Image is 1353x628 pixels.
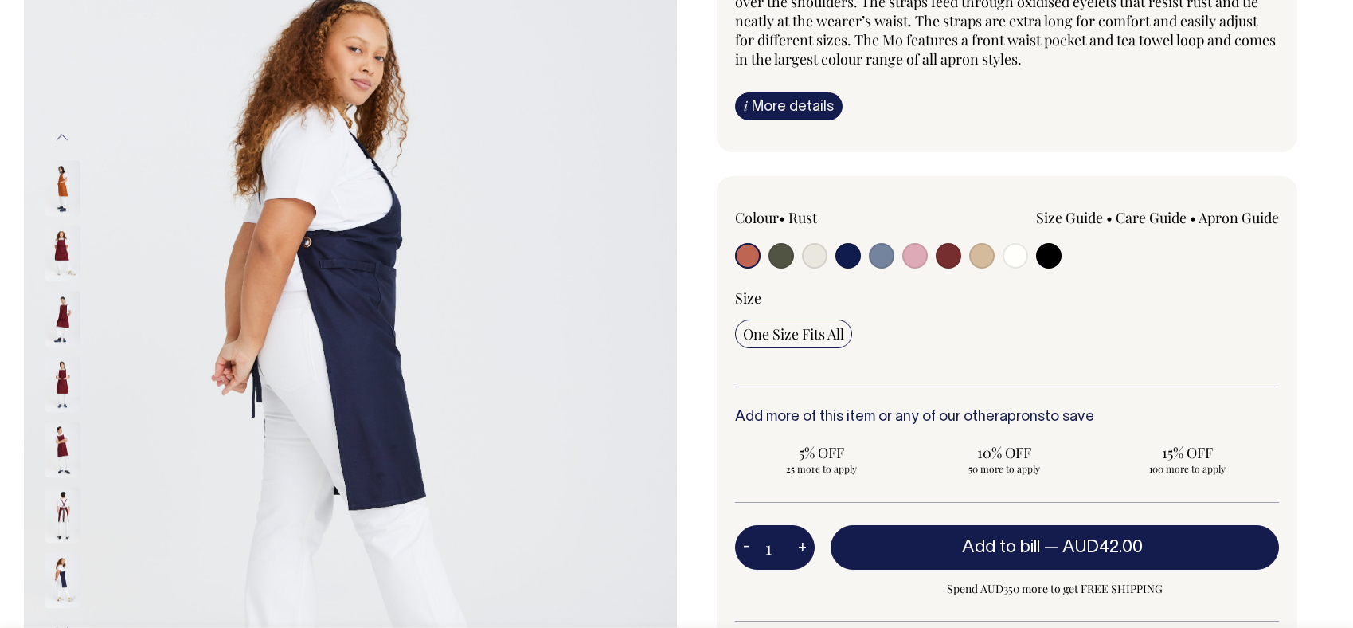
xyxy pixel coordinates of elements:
span: Spend AUD350 more to get FREE SHIPPING [831,579,1280,599]
img: dark-navy [45,552,80,608]
span: 50 more to apply [925,462,1083,475]
input: 5% OFF 25 more to apply [735,438,909,480]
span: AUD42.00 [1062,540,1143,555]
a: Apron Guide [1199,208,1279,227]
input: 10% OFF 50 more to apply [917,438,1091,480]
img: rust [45,160,80,216]
img: burgundy [45,422,80,477]
a: Size Guide [1036,208,1103,227]
span: 25 more to apply [743,462,901,475]
span: 15% OFF [1109,443,1266,462]
button: Add to bill —AUD42.00 [831,525,1280,570]
span: • [1190,208,1196,227]
img: burgundy [45,291,80,347]
button: - [735,532,757,563]
span: • [779,208,785,227]
input: One Size Fits All [735,320,852,348]
a: iMore details [735,92,843,120]
span: 10% OFF [925,443,1083,462]
div: Size [735,288,1280,308]
img: burgundy [45,487,80,543]
span: — [1044,540,1147,555]
span: • [1106,208,1113,227]
label: Rust [788,208,817,227]
span: Add to bill [962,540,1040,555]
img: burgundy [45,226,80,281]
span: 100 more to apply [1109,462,1266,475]
a: aprons [999,410,1045,424]
button: + [790,532,815,563]
input: 15% OFF 100 more to apply [1101,438,1274,480]
div: Colour [735,208,952,227]
img: burgundy [45,356,80,412]
span: 5% OFF [743,443,901,462]
button: Previous [50,120,74,155]
a: Care Guide [1116,208,1187,227]
h6: Add more of this item or any of our other to save [735,410,1280,426]
span: i [744,97,748,114]
span: One Size Fits All [743,324,844,343]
